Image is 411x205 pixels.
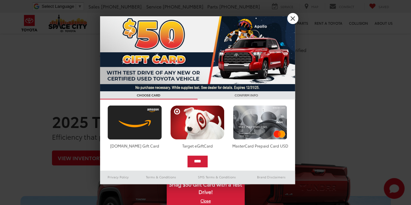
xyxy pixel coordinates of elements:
h3: CHOOSE CARD [100,91,198,99]
a: Terms & Conditions [136,173,186,181]
img: targetcard.png [169,105,226,140]
img: amazoncard.png [106,105,163,140]
div: [DOMAIN_NAME] Gift Card [106,143,163,148]
a: SMS Terms & Conditions [186,173,248,181]
a: Brand Disclaimers [248,173,295,181]
img: 53411_top_152338.jpg [100,16,295,91]
h3: CONFIRM INFO [198,91,295,99]
div: Target eGiftCard [169,143,226,148]
div: MasterCard Prepaid Card USD [231,143,289,148]
img: mastercard.png [231,105,289,140]
a: Privacy Policy [100,173,136,181]
span: Snag $50 Gift Card with a Test Drive! [167,177,244,197]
